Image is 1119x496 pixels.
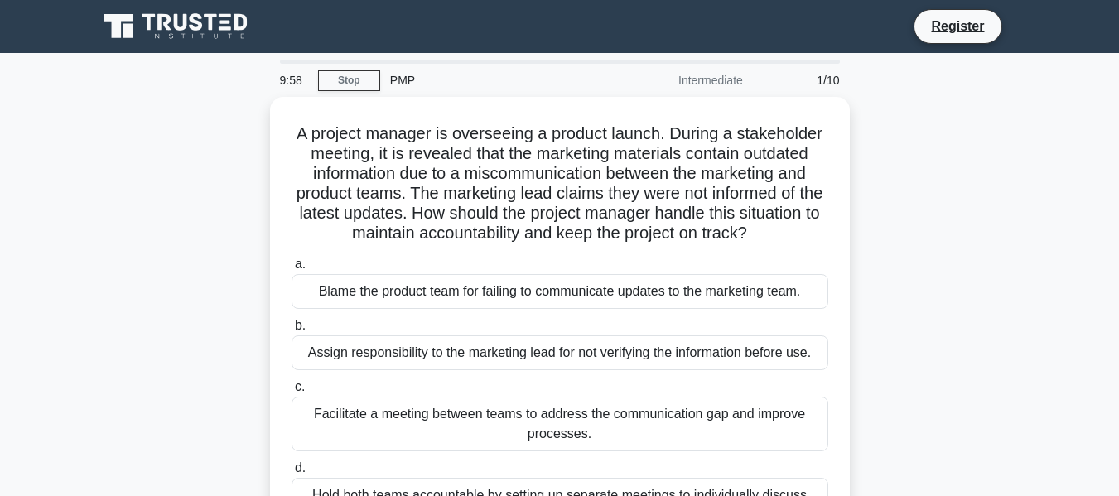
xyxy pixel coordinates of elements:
[290,123,830,244] h5: A project manager is overseeing a product launch. During a stakeholder meeting, it is revealed th...
[921,16,994,36] a: Register
[270,64,318,97] div: 9:58
[292,397,828,451] div: Facilitate a meeting between teams to address the communication gap and improve processes.
[295,318,306,332] span: b.
[318,70,380,91] a: Stop
[608,64,753,97] div: Intermediate
[292,335,828,370] div: Assign responsibility to the marketing lead for not verifying the information before use.
[753,64,850,97] div: 1/10
[380,64,608,97] div: PMP
[292,274,828,309] div: Blame the product team for failing to communicate updates to the marketing team.
[295,257,306,271] span: a.
[295,460,306,474] span: d.
[295,379,305,393] span: c.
